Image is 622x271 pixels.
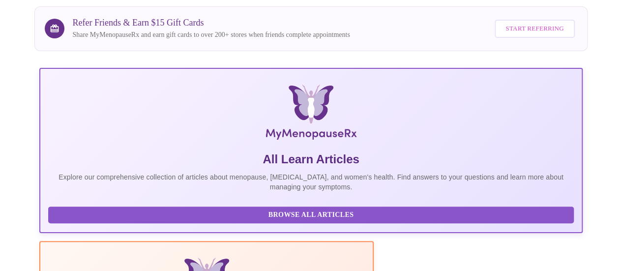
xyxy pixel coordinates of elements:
[58,209,563,221] span: Browse All Articles
[48,210,576,218] a: Browse All Articles
[130,85,492,144] img: MyMenopauseRx Logo
[492,15,577,43] a: Start Referring
[48,207,573,224] button: Browse All Articles
[48,172,573,192] p: Explore our comprehensive collection of articles about menopause, [MEDICAL_DATA], and women's hea...
[505,23,563,34] span: Start Referring
[495,20,574,38] button: Start Referring
[72,18,350,28] h3: Refer Friends & Earn $15 Gift Cards
[48,151,573,167] h5: All Learn Articles
[72,30,350,40] p: Share MyMenopauseRx and earn gift cards to over 200+ stores when friends complete appointments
